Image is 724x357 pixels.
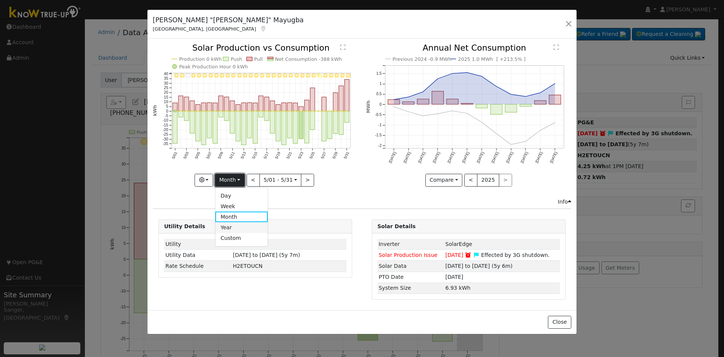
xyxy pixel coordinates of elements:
text: [DATE] [549,151,558,164]
rect: onclick="" [461,104,473,104]
rect: onclick="" [236,105,240,111]
circle: onclick="" [295,110,296,112]
text: [DATE] [432,151,440,164]
i: 5/13 - Clear [243,73,247,78]
circle: onclick="" [509,143,512,146]
rect: onclick="" [253,103,258,111]
text: -20 [163,128,169,132]
td: PTO Date [377,272,444,283]
text:  [340,44,345,50]
rect: onclick="" [305,100,309,111]
rect: onclick="" [213,103,218,111]
div: Info [558,198,571,206]
a: Day [215,190,268,201]
i: 5/22 - Clear [295,73,299,78]
i: 5/14 - Clear [248,73,253,78]
rect: onclick="" [388,100,399,104]
circle: onclick="" [539,91,542,94]
rect: onclick="" [310,111,315,130]
i: 5/17 - MostlyClear [266,73,270,78]
rect: onclick="" [253,111,258,144]
rect: onclick="" [345,80,349,111]
rect: onclick="" [242,111,246,145]
i: 5/28 - Clear [329,73,333,78]
circle: onclick="" [249,110,250,112]
text: 30 [164,81,169,85]
rect: onclick="" [207,103,212,111]
circle: onclick="" [226,110,227,112]
circle: onclick="" [266,110,267,112]
i: 5/01 - Clear [174,73,179,78]
rect: onclick="" [196,105,200,111]
circle: onclick="" [174,110,176,112]
text: -10 [163,119,169,123]
text: -35 [163,142,169,146]
text: Push [231,56,242,62]
rect: onclick="" [299,107,304,111]
i: 5/30 - Clear [341,73,345,78]
circle: onclick="" [480,121,483,124]
circle: onclick="" [524,95,527,98]
circle: onclick="" [407,96,410,99]
text: [DATE] [520,151,528,164]
circle: onclick="" [215,110,216,112]
button: Compare [425,174,463,187]
rect: onclick="" [270,111,275,133]
rect: onclick="" [339,111,344,135]
rect: onclick="" [310,88,315,111]
circle: onclick="" [495,85,498,88]
rect: onclick="" [173,103,177,111]
rect: onclick="" [328,111,332,139]
span: ID: 1636757, authorized: 05/27/20 [445,241,472,247]
circle: onclick="" [312,110,313,112]
circle: onclick="" [539,129,542,132]
i: 5/11 - Clear [232,73,236,78]
circle: onclick="" [422,114,425,117]
text: -15 [163,123,169,127]
text: 5/11 [229,151,235,160]
button: < [247,174,260,187]
text:  [554,44,559,50]
h5: [PERSON_NAME] "[PERSON_NAME]" Mayugba [153,15,304,25]
rect: onclick="" [264,111,269,121]
rect: onclick="" [201,111,206,145]
text: MWh [366,100,371,113]
rect: onclick="" [476,105,488,108]
text: -0.5 [375,113,382,117]
text: [DATE] [491,151,499,164]
rect: onclick="" [224,111,229,121]
button: 2025 [477,174,499,187]
rect: onclick="" [190,111,195,133]
circle: onclick="" [289,110,290,112]
rect: onclick="" [236,111,240,141]
a: Month [215,212,268,222]
text: 0 [166,109,169,113]
rect: onclick="" [491,105,502,115]
span: 6.93 kWh [445,285,471,291]
circle: onclick="" [341,110,342,112]
circle: onclick="" [335,110,336,112]
circle: onclick="" [451,72,454,75]
rect: onclick="" [299,111,304,139]
rect: onclick="" [322,97,326,111]
text: -1 [378,123,382,127]
text: 1 [379,82,382,86]
span: [DATE] to [DATE] (5y 6m) [445,263,512,269]
circle: onclick="" [451,110,454,113]
circle: onclick="" [554,82,557,85]
text: 5/23 [297,151,304,160]
i: 5/16 - MostlyClear [260,73,265,78]
circle: onclick="" [180,110,181,112]
text: 5/19 [275,151,281,160]
text: 5/07 [206,151,212,160]
td: System Size [377,283,444,294]
text: 40 [164,72,169,76]
circle: onclick="" [209,110,210,112]
i: 5/04 - MostlyClear [191,73,196,78]
circle: onclick="" [324,110,325,112]
a: Custom [215,233,268,244]
circle: onclick="" [436,77,439,80]
circle: onclick="" [509,93,512,96]
span: [DATE] [445,252,463,258]
i: 5/03 - MostlyCloudy [185,73,191,78]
